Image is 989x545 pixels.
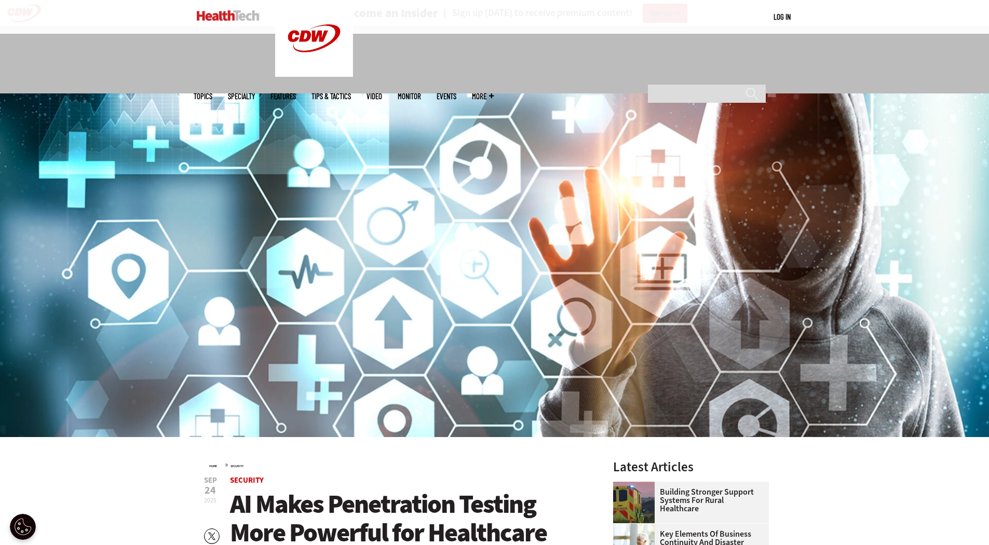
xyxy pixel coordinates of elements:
a: Events [437,92,456,100]
div: User menu [774,11,791,22]
a: Features [270,92,296,100]
a: MonITor [398,92,421,100]
span: 2025 [204,496,216,505]
div: Cookie Settings [10,514,36,540]
img: Home [197,10,260,21]
a: Building Stronger Support Systems for Rural Healthcare [613,488,763,513]
button: Open Preferences [10,514,36,540]
div: » [209,460,586,469]
a: incident response team discusses around a table [613,524,660,532]
h3: Latest Articles [613,460,769,473]
span: Sep [204,476,217,484]
span: 24 [204,485,217,496]
a: Security [231,464,243,468]
span: More [472,92,494,100]
a: Video [367,92,382,100]
a: ambulance driving down country road at sunset [613,482,660,490]
a: Home [209,464,217,468]
img: ambulance driving down country road at sunset [613,482,655,523]
span: Topics [194,92,212,100]
a: CDW [275,69,353,79]
a: Log in [774,12,791,21]
a: Security [230,475,264,485]
a: Tips & Tactics [311,92,351,100]
span: Specialty [228,92,255,100]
